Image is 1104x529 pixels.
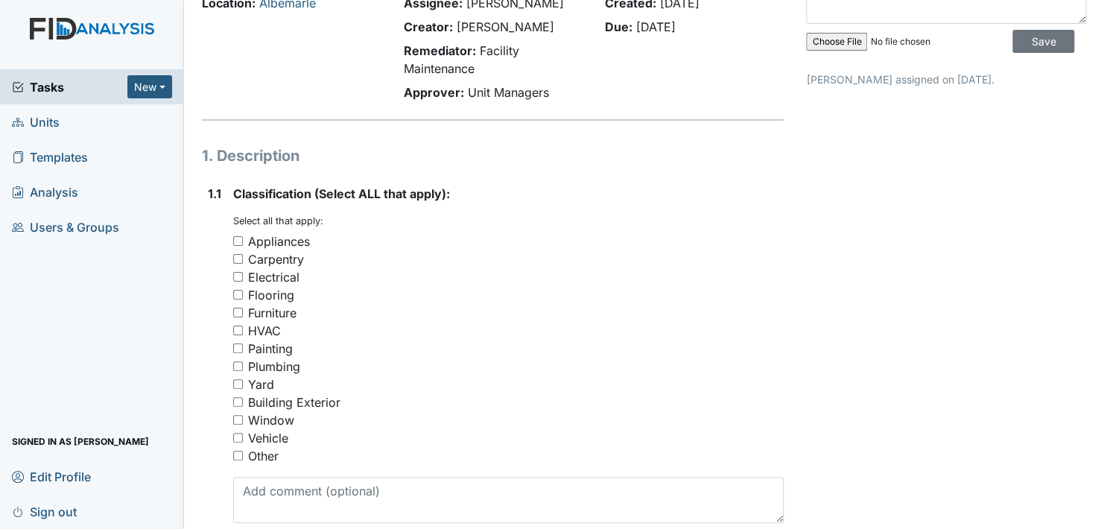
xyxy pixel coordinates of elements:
[248,322,281,340] div: HVAC
[403,43,475,58] strong: Remediator:
[248,340,293,358] div: Painting
[208,185,221,203] label: 1.1
[248,429,288,447] div: Vehicle
[233,379,243,389] input: Yard
[233,186,450,201] span: Classification (Select ALL that apply):
[248,304,296,322] div: Furniture
[248,358,300,376] div: Plumbing
[636,19,676,34] span: [DATE]
[233,308,243,317] input: Furniture
[233,290,243,300] input: Flooring
[233,272,243,282] input: Electrical
[233,397,243,407] input: Building Exterior
[456,19,553,34] span: [PERSON_NAME]
[12,500,77,523] span: Sign out
[248,411,294,429] div: Window
[127,75,172,98] button: New
[12,180,78,203] span: Analysis
[12,110,60,133] span: Units
[233,215,323,227] small: Select all that apply:
[233,361,243,371] input: Plumbing
[403,85,463,100] strong: Approver:
[248,393,340,411] div: Building Exterior
[12,430,149,453] span: Signed in as [PERSON_NAME]
[248,232,310,250] div: Appliances
[233,254,243,264] input: Carpentry
[248,376,274,393] div: Yard
[12,145,88,168] span: Templates
[12,465,91,488] span: Edit Profile
[233,433,243,443] input: Vehicle
[12,78,127,96] a: Tasks
[806,72,1086,87] p: [PERSON_NAME] assigned on [DATE].
[202,145,784,167] h1: 1. Description
[467,85,548,100] span: Unit Managers
[1012,30,1074,53] input: Save
[233,326,243,335] input: HVAC
[233,343,243,353] input: Painting
[12,215,119,238] span: Users & Groups
[403,19,452,34] strong: Creator:
[233,451,243,460] input: Other
[248,286,294,304] div: Flooring
[248,447,279,465] div: Other
[233,415,243,425] input: Window
[248,250,304,268] div: Carpentry
[248,268,299,286] div: Electrical
[605,19,632,34] strong: Due:
[233,236,243,246] input: Appliances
